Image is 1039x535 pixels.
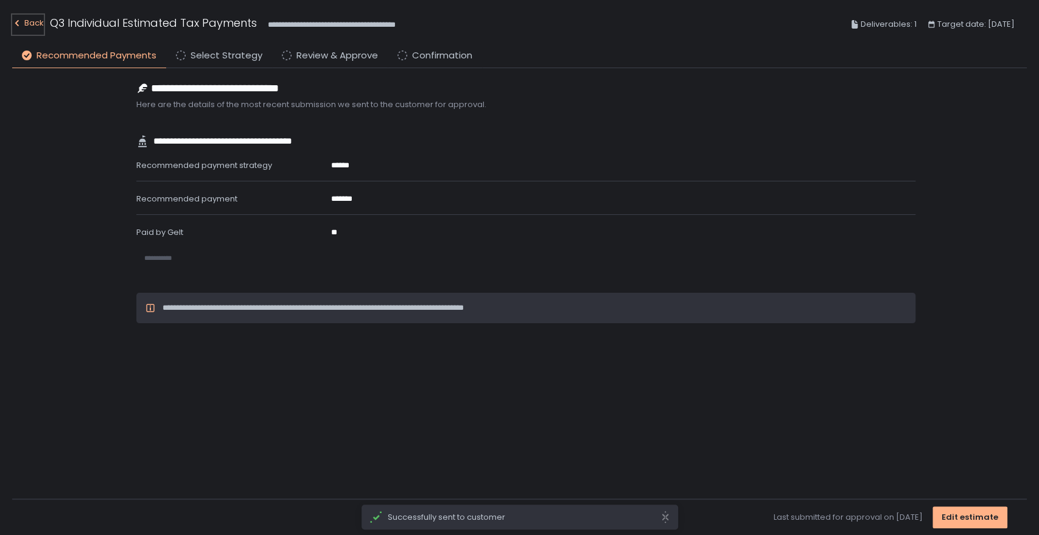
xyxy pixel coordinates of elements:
[942,512,998,523] div: Edit estimate
[136,99,915,110] span: Here are the details of the most recent submission we sent to the customer for approval.
[37,49,156,63] span: Recommended Payments
[12,15,44,35] button: Back
[12,16,44,30] div: Back
[296,49,378,63] span: Review & Approve
[412,49,472,63] span: Confirmation
[50,15,257,31] h1: Q3 Individual Estimated Tax Payments
[861,17,917,32] span: Deliverables: 1
[136,159,272,171] span: Recommended payment strategy
[660,511,670,523] svg: close
[937,17,1015,32] span: Target date: [DATE]
[191,49,262,63] span: Select Strategy
[932,506,1007,528] button: Edit estimate
[136,193,237,205] span: Recommended payment
[136,226,183,238] span: Paid by Gelt
[388,512,660,523] span: Successfully sent to customer
[774,512,923,523] span: Last submitted for approval on [DATE]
